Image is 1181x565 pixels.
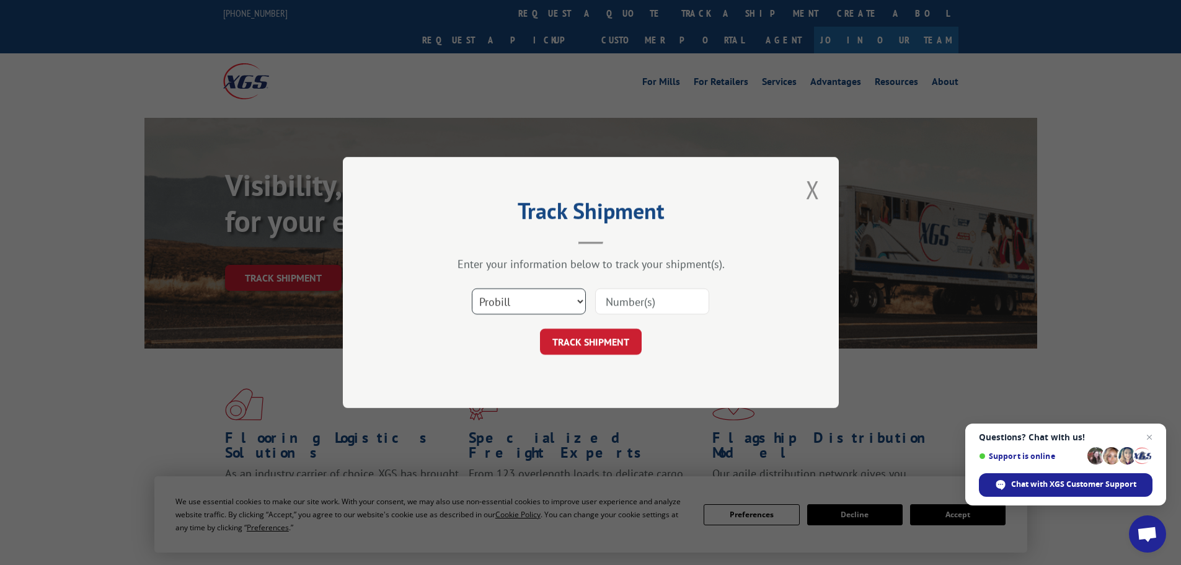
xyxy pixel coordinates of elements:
[405,202,777,226] h2: Track Shipment
[540,329,642,355] button: TRACK SHIPMENT
[1129,515,1166,553] a: Open chat
[802,172,823,207] button: Close modal
[405,257,777,271] div: Enter your information below to track your shipment(s).
[1011,479,1136,490] span: Chat with XGS Customer Support
[979,473,1152,497] span: Chat with XGS Customer Support
[595,288,709,314] input: Number(s)
[979,452,1083,461] span: Support is online
[979,432,1152,442] span: Questions? Chat with us!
